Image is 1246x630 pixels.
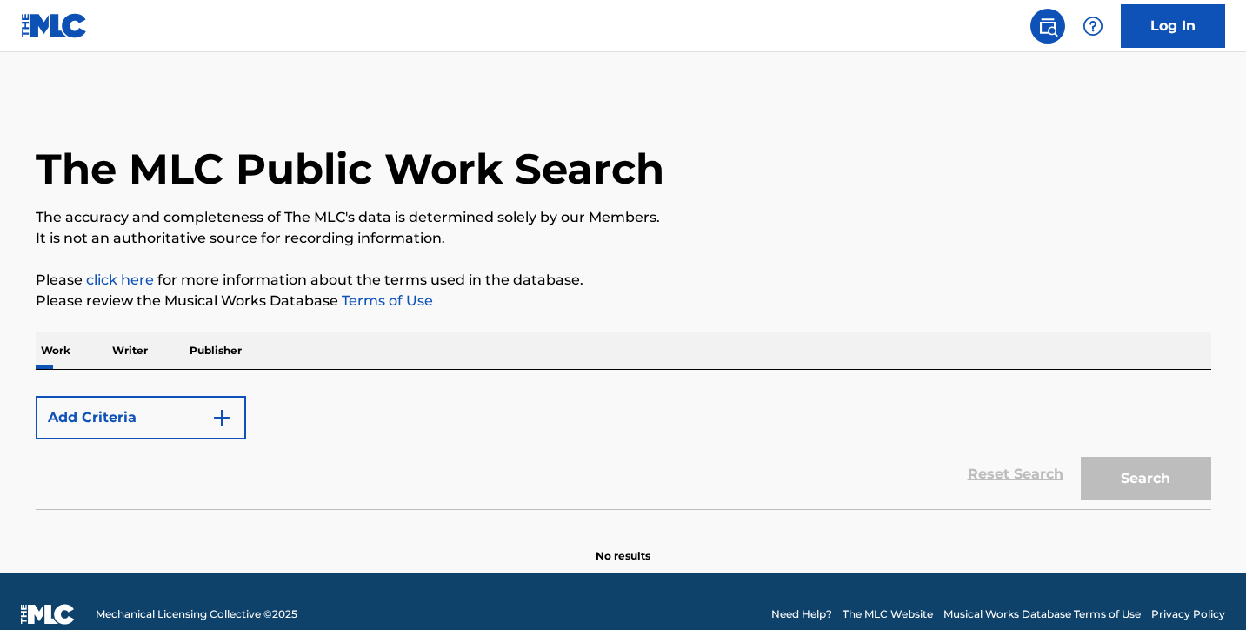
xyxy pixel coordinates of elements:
p: Work [36,332,76,369]
a: Privacy Policy [1151,607,1225,622]
img: logo [21,604,75,625]
form: Search Form [36,387,1211,509]
span: Mechanical Licensing Collective © 2025 [96,607,297,622]
p: No results [596,527,650,564]
a: Musical Works Database Terms of Use [943,607,1141,622]
a: Need Help? [771,607,832,622]
p: Publisher [184,332,247,369]
p: Please for more information about the terms used in the database. [36,270,1211,291]
p: Writer [107,332,153,369]
p: The accuracy and completeness of The MLC's data is determined solely by our Members. [36,207,1211,228]
a: Public Search [1030,9,1065,44]
img: 9d2ae6d4665cec9f34b9.svg [211,407,232,428]
h1: The MLC Public Work Search [36,143,664,195]
img: MLC Logo [21,13,88,38]
a: click here [86,271,154,288]
iframe: Chat Widget [1159,546,1246,630]
a: The MLC Website [843,607,933,622]
a: Log In [1121,4,1225,48]
p: Please review the Musical Works Database [36,291,1211,312]
a: Terms of Use [338,292,433,309]
button: Add Criteria [36,396,246,439]
p: It is not an authoritative source for recording information. [36,228,1211,249]
img: search [1037,16,1058,37]
img: help [1083,16,1103,37]
div: Help [1076,9,1110,44]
